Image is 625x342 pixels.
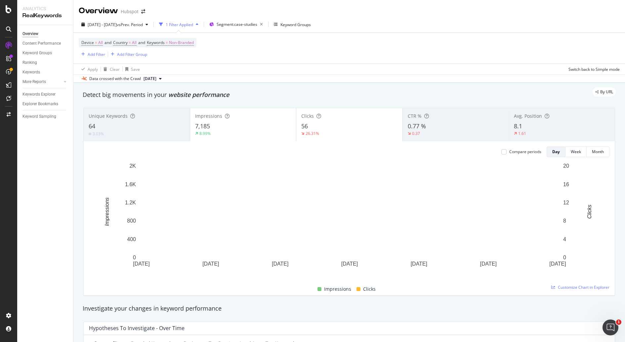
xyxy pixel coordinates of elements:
text: 800 [127,218,136,224]
div: Keyword Groups [22,50,52,57]
div: Overview [22,30,38,37]
div: Day [552,149,560,154]
span: 0.77 % [408,122,426,130]
text: 0 [563,255,566,260]
span: 7,185 [195,122,210,130]
span: [DATE] - [DATE] [88,22,117,27]
text: [DATE] [480,261,496,267]
img: Equal [89,133,91,135]
span: All [98,38,103,47]
span: Country [113,40,128,45]
a: Explorer Bookmarks [22,101,68,107]
text: 1.2K [125,200,136,205]
div: Explorer Bookmarks [22,101,58,107]
text: 20 [563,163,569,169]
a: More Reports [22,78,62,85]
div: Clear [110,66,120,72]
a: Customize Chart in Explorer [551,284,609,290]
span: All [132,38,137,47]
text: 16 [563,181,569,187]
button: Add Filter [79,50,105,58]
span: Segment: case-studies [217,21,257,27]
div: Overview [79,5,118,17]
span: and [138,40,145,45]
span: Non-Branded [169,38,194,47]
button: 1 Filter Applied [156,19,201,30]
button: Clear [101,64,120,74]
div: Keywords [22,69,40,76]
span: = [129,40,131,45]
button: Add Filter Group [108,50,147,58]
span: 8.1 [514,122,522,130]
div: Keywords Explorer [22,91,56,98]
text: Impressions [104,197,110,226]
button: Day [547,147,565,157]
div: 1.61 [518,131,526,136]
div: Add Filter [88,52,105,57]
text: [DATE] [411,261,427,267]
button: Apply [79,64,98,74]
div: arrow-right-arrow-left [141,9,145,14]
text: [DATE] [133,261,149,267]
a: Keywords Explorer [22,91,68,98]
a: Content Performance [22,40,68,47]
button: Month [587,147,609,157]
text: 0 [133,255,136,260]
button: [DATE] - [DATE]vsPrev. Period [79,19,151,30]
button: Keyword Groups [271,19,313,30]
span: Impressions [324,285,351,293]
button: [DATE] [141,75,164,83]
div: Data crossed with the Crawl [89,76,141,82]
span: 1 [616,320,621,325]
text: [DATE] [202,261,219,267]
span: Clicks [363,285,376,293]
button: Save [123,64,140,74]
button: Segment:case-studies [207,19,266,30]
div: 0.37 [412,131,420,136]
div: Keyword Groups [280,22,311,27]
span: Clicks [301,113,314,119]
div: Investigate your changes in keyword performance [83,304,616,313]
button: Week [565,147,587,157]
div: 8.99% [199,131,211,136]
div: Hubspot [121,8,139,15]
div: 3.03% [93,131,104,137]
div: Ranking [22,59,37,66]
div: Month [592,149,604,154]
span: Customize Chart in Explorer [558,284,609,290]
text: 8 [563,218,566,224]
text: [DATE] [272,261,288,267]
text: 4 [563,236,566,242]
span: Avg. Position [514,113,542,119]
span: 64 [89,122,95,130]
a: Keyword Groups [22,50,68,57]
text: [DATE] [341,261,358,267]
text: 1.6K [125,181,136,187]
span: = [166,40,168,45]
text: 400 [127,236,136,242]
div: Add Filter Group [117,52,147,57]
span: = [95,40,97,45]
span: and [104,40,111,45]
span: Impressions [195,113,222,119]
span: 56 [301,122,308,130]
text: [DATE] [549,261,566,267]
text: Clicks [587,205,592,219]
span: Keywords [147,40,165,45]
svg: A chart. [89,162,610,278]
text: 12 [563,200,569,205]
span: Unique Keywords [89,113,128,119]
div: Keyword Sampling [22,113,56,120]
div: legacy label [593,87,616,97]
a: Overview [22,30,68,37]
div: Save [131,66,140,72]
text: 2K [129,163,136,169]
span: By URL [600,90,613,94]
div: Hypotheses to Investigate - Over Time [89,325,185,331]
div: RealKeywords [22,12,68,20]
div: Apply [88,66,98,72]
div: 1 Filter Applied [166,22,193,27]
div: Compare periods [509,149,541,154]
a: Keywords [22,69,68,76]
div: 26.31% [306,131,319,136]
